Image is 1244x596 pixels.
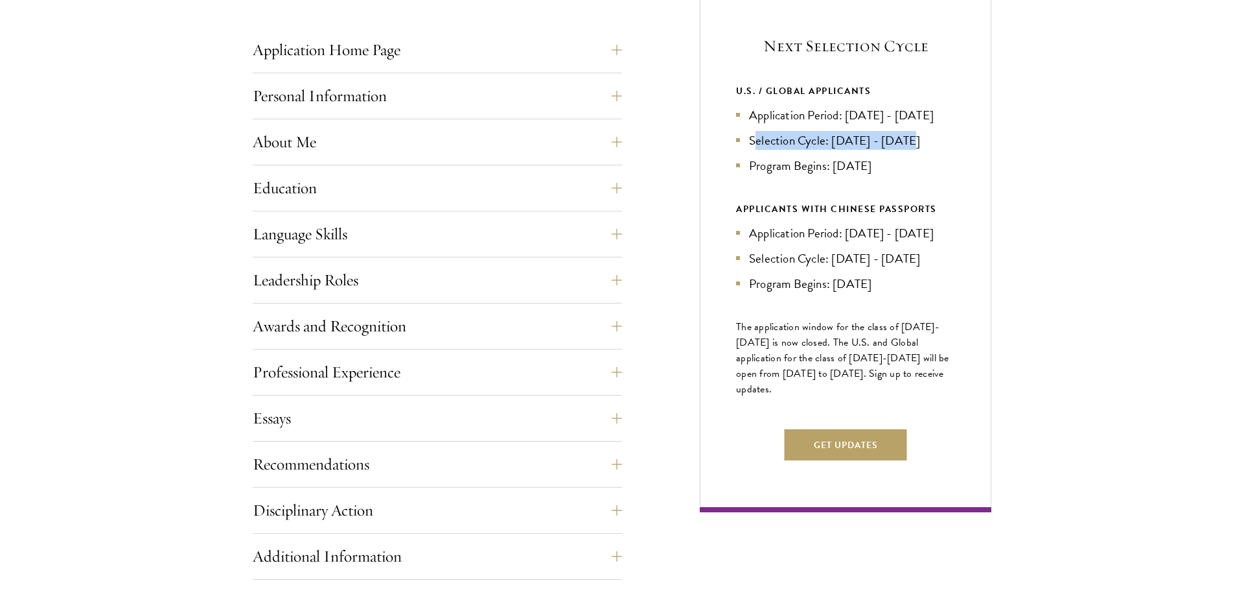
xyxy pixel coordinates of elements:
button: Additional Information [253,541,622,572]
button: Language Skills [253,219,622,250]
li: Program Begins: [DATE] [736,156,955,175]
button: Get Updates [785,429,907,460]
div: APPLICANTS WITH CHINESE PASSPORTS [736,201,955,217]
li: Program Begins: [DATE] [736,274,955,293]
li: Application Period: [DATE] - [DATE] [736,106,955,125]
span: The application window for the class of [DATE]-[DATE] is now closed. The U.S. and Global applicat... [736,319,949,397]
button: Essays [253,403,622,434]
li: Selection Cycle: [DATE] - [DATE] [736,249,955,268]
button: Professional Experience [253,357,622,388]
li: Selection Cycle: [DATE] - [DATE] [736,131,955,150]
button: About Me [253,126,622,158]
button: Awards and Recognition [253,311,622,342]
button: Application Home Page [253,34,622,66]
button: Personal Information [253,80,622,112]
h5: Next Selection Cycle [736,35,955,57]
button: Disciplinary Action [253,495,622,526]
li: Application Period: [DATE] - [DATE] [736,224,955,243]
button: Recommendations [253,449,622,480]
button: Education [253,173,622,204]
button: Leadership Roles [253,265,622,296]
div: U.S. / GLOBAL APPLICANTS [736,83,955,99]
